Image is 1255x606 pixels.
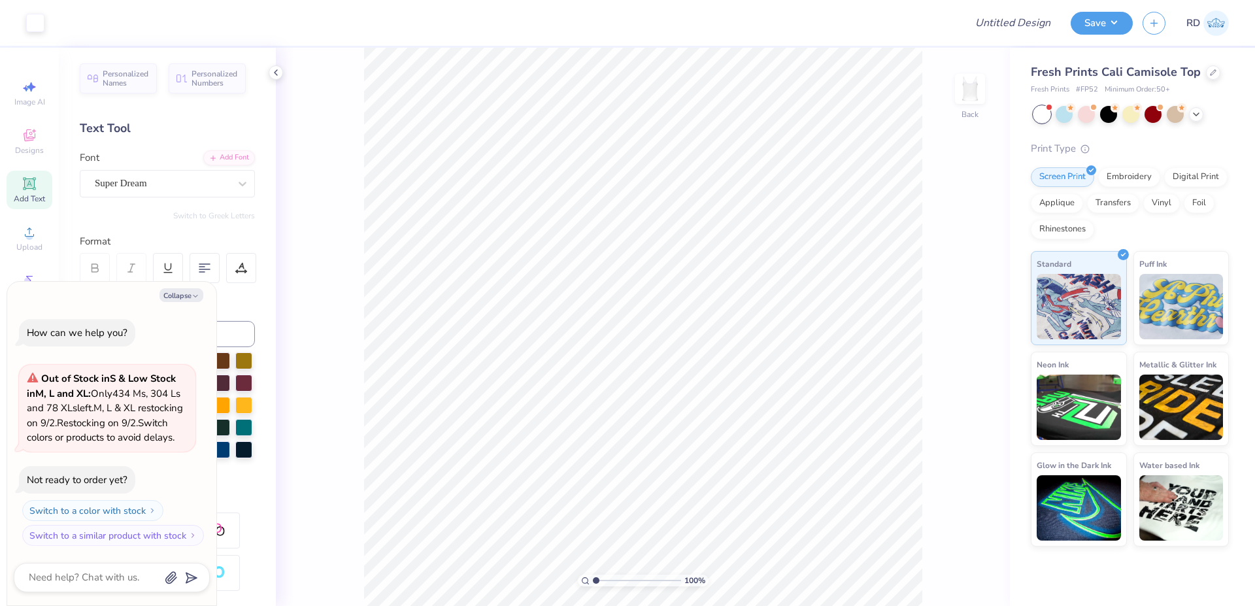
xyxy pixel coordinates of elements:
img: Glow in the Dark Ink [1037,475,1121,541]
strong: & Low Stock in M, L and XL : [27,372,176,400]
div: Back [962,109,979,120]
span: Metallic & Glitter Ink [1139,358,1216,371]
span: Puff Ink [1139,257,1167,271]
img: Rommel Del Rosario [1203,10,1229,36]
span: Glow in the Dark Ink [1037,458,1111,472]
img: Switch to a similar product with stock [189,531,197,539]
button: Collapse [159,288,203,302]
div: Foil [1184,194,1214,213]
span: Add Text [14,194,45,204]
label: Font [80,150,99,165]
button: Switch to a color with stock [22,500,163,521]
div: Applique [1031,194,1083,213]
img: Metallic & Glitter Ink [1139,375,1224,440]
span: 100 % [684,575,705,586]
div: Rhinestones [1031,220,1094,239]
button: Switch to a similar product with stock [22,525,204,546]
div: Vinyl [1143,194,1180,213]
div: Transfers [1087,194,1139,213]
span: Fresh Prints Cali Camisole Top [1031,64,1201,80]
div: How can we help you? [27,326,127,339]
div: Print Type [1031,141,1229,156]
input: Untitled Design [965,10,1061,36]
span: Fresh Prints [1031,84,1069,95]
span: Only 434 Ms, 304 Ls and 78 XLs left. M, L & XL restocking on 9/2. Restocking on 9/2. Switch color... [27,372,183,444]
img: Water based Ink [1139,475,1224,541]
span: RD [1186,16,1200,31]
img: Puff Ink [1139,274,1224,339]
div: Format [80,234,256,249]
strong: Out of Stock in S [41,372,118,385]
div: Screen Print [1031,167,1094,187]
a: RD [1186,10,1229,36]
img: Switch to a color with stock [148,507,156,514]
span: Personalized Names [103,69,149,88]
span: Minimum Order: 50 + [1105,84,1170,95]
div: Not ready to order yet? [27,473,127,486]
img: Standard [1037,274,1121,339]
span: Upload [16,242,42,252]
span: Neon Ink [1037,358,1069,371]
span: Water based Ink [1139,458,1199,472]
span: Designs [15,145,44,156]
span: # FP52 [1076,84,1098,95]
div: Text Tool [80,120,255,137]
div: Add Font [203,150,255,165]
span: Image AI [14,97,45,107]
div: Embroidery [1098,167,1160,187]
img: Back [957,76,983,102]
button: Save [1071,12,1133,35]
span: Personalized Numbers [192,69,238,88]
span: Standard [1037,257,1071,271]
button: Switch to Greek Letters [173,210,255,221]
img: Neon Ink [1037,375,1121,440]
div: Digital Print [1164,167,1228,187]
